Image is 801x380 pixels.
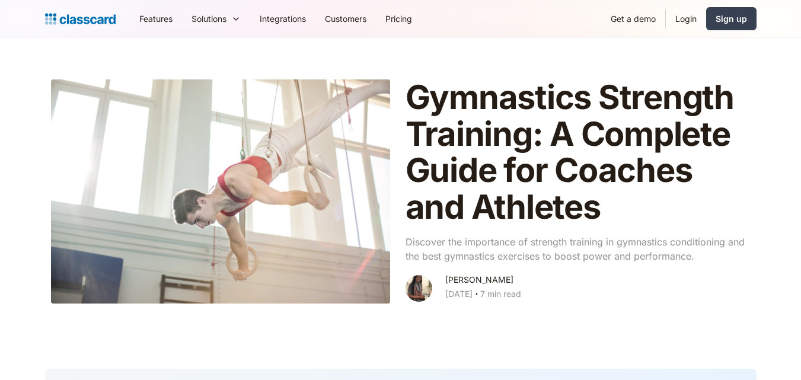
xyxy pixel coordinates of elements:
div: Solutions [182,5,250,32]
div: 7 min read [480,287,521,301]
a: Get a demo [601,5,665,32]
h1: Gymnastics Strength Training: A Complete Guide for Coaches and Athletes [406,79,745,225]
div: Solutions [192,12,226,25]
a: Customers [315,5,376,32]
div: ‧ [473,287,480,304]
a: Gymnastics Strength Training: A Complete Guide for Coaches and AthletesDiscover the importance of... [45,74,757,309]
a: Integrations [250,5,315,32]
div: [DATE] [445,287,473,301]
a: Login [666,5,706,32]
a: Sign up [706,7,757,30]
p: Discover the importance of strength training in gymnastics conditioning and the best gymnastics e... [406,235,745,263]
div: [PERSON_NAME] [445,273,513,287]
a: home [45,11,116,27]
a: Pricing [376,5,422,32]
a: Features [130,5,182,32]
div: Sign up [716,12,747,25]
